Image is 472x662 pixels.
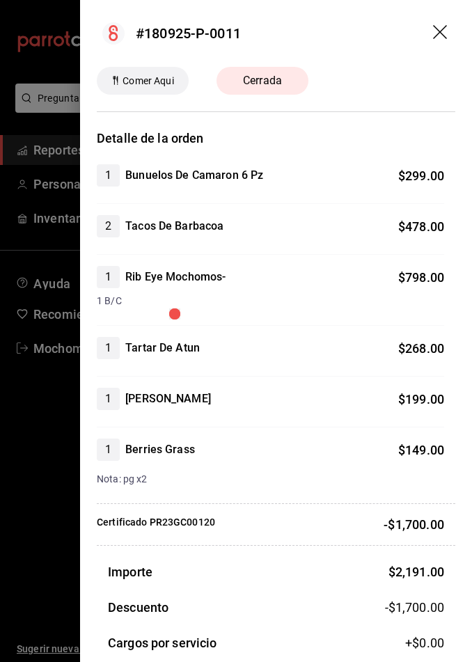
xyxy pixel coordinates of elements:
span: $ 798.00 [398,270,444,285]
h4: Bunuelos De Camaron 6 Pz [125,167,263,184]
span: 2 [97,218,120,235]
span: 1 [97,441,120,458]
div: #180925-P-0011 [136,23,241,44]
span: -$1,700.00 [385,598,444,617]
span: Comer Aqui [117,74,179,88]
span: 1 [97,167,120,184]
span: Cerrada [235,72,290,89]
span: $ 2,191.00 [388,565,444,579]
h4: Berries Grass [125,441,195,458]
span: 1 B/C [97,294,444,308]
h4: [PERSON_NAME] [125,391,211,407]
span: $ 268.00 [398,341,444,356]
span: $ 199.00 [398,392,444,407]
span: 1 [97,340,120,356]
h4: Tacos De Barbacoa [125,218,223,235]
span: 1 [97,391,120,407]
span: $ 478.00 [398,219,444,234]
span: $ 299.00 [398,168,444,183]
span: $ 149.00 [398,443,444,457]
span: 1 [97,269,120,285]
h4: Rib Eye Mochomos- [125,269,226,285]
h3: Detalle de la orden [97,129,455,148]
span: Nota: pg x2 [97,473,147,484]
h3: Importe [108,562,152,581]
h4: Tartar De Atun [125,340,200,356]
button: drag [433,25,450,42]
span: +$ 0.00 [405,633,444,652]
p: Certificado PR23GC00120 [97,515,215,534]
h3: Descuento [108,598,168,617]
h3: Cargos por servicio [108,633,217,652]
p: -$1,700.00 [384,515,444,534]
